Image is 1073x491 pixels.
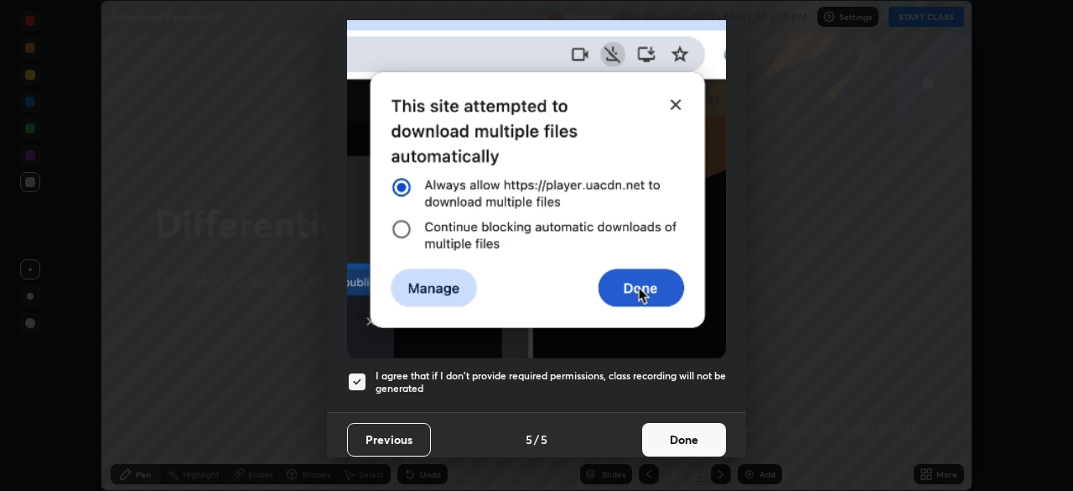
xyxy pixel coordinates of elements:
[526,431,532,448] h4: 5
[534,431,539,448] h4: /
[642,423,726,457] button: Done
[347,423,431,457] button: Previous
[376,369,726,395] h5: I agree that if I don't provide required permissions, class recording will not be generated
[541,431,547,448] h4: 5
